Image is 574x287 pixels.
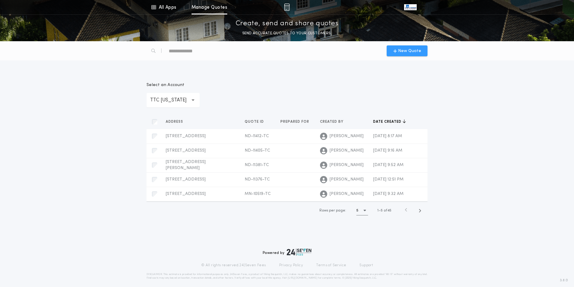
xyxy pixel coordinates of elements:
span: Quote ID [245,119,265,124]
span: [STREET_ADDRESS][PERSON_NAME] [166,160,206,170]
a: Terms of Service [316,263,346,268]
span: [STREET_ADDRESS] [166,134,206,138]
span: Address [166,119,184,124]
a: [URL][DOMAIN_NAME] [288,277,317,279]
button: Created by [320,119,348,125]
span: ND-11376-TC [245,177,270,182]
button: 5 [356,206,368,215]
span: 1 [377,209,379,212]
img: vs-icon [404,4,417,10]
button: New Quote [387,45,427,56]
span: ND-11412-TC [245,134,269,138]
span: [DATE] 9:16 AM [373,148,402,153]
span: [STREET_ADDRESS] [166,148,206,153]
span: [DATE] 9:52 AM [373,163,403,167]
span: of 45 [384,208,391,213]
span: New Quote [398,48,421,54]
span: [STREET_ADDRESS] [166,192,206,196]
span: Created by [320,119,345,124]
a: Support [359,263,373,268]
button: Address [166,119,188,125]
span: [PERSON_NAME] [330,191,364,197]
span: Prepared for [280,119,310,124]
button: TTC [US_STATE] [147,93,200,107]
a: Privacy Policy [279,263,303,268]
img: img [284,4,290,11]
p: © All rights reserved. 24|Seven Fees [201,263,266,268]
span: 5 [381,209,383,212]
span: [PERSON_NAME] [330,133,364,139]
span: ND-11381-TC [245,163,269,167]
img: logo [287,248,311,256]
p: DISCLAIMER: This estimate is provided for informational purposes only. 24|Seven Fees, a product o... [147,273,427,280]
p: SEND ACCURATE QUOTES TO YOUR CUSTOMERS. [242,30,332,36]
span: MN-10519-TC [245,192,271,196]
span: 3.8.0 [560,278,568,283]
button: Quote ID [245,119,268,125]
span: [DATE] 9:32 AM [373,192,403,196]
span: [DATE] 12:51 PM [373,177,403,182]
span: ND-11405-TC [245,148,270,153]
span: [PERSON_NAME] [330,177,364,183]
span: [PERSON_NAME] [330,162,364,168]
div: Powered by [263,248,311,256]
span: Date created [373,119,403,124]
span: [PERSON_NAME] [330,148,364,154]
button: Date created [373,119,406,125]
p: Create, send and share quotes [236,19,339,29]
p: TTC [US_STATE] [150,97,196,104]
span: [DATE] 8:17 AM [373,134,402,138]
span: [STREET_ADDRESS] [166,177,206,182]
p: Select an Account [147,82,200,88]
h1: 5 [356,208,358,214]
span: Rows per page: [319,209,346,212]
